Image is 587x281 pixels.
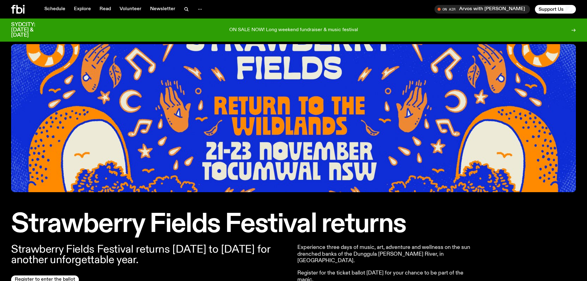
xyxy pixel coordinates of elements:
[11,44,576,192] img: Event banner poster in blue with white graphics of lightning bolts and a big triangle
[297,244,475,264] p: Experience three days of music, art, adventure and wellness on the sun drenched banks of the Dung...
[11,244,290,265] p: Strawberry Fields Festival returns [DATE] to [DATE] for another unforgettable year.
[70,5,95,14] a: Explore
[96,5,115,14] a: Read
[116,5,145,14] a: Volunteer
[535,5,576,14] button: Support Us
[434,5,530,14] button: On AirArvos with [PERSON_NAME]
[41,5,69,14] a: Schedule
[229,27,358,33] p: ON SALE NOW! Long weekend fundraiser & music festival
[11,22,51,38] h3: SYDCITY: [DATE] & [DATE]
[539,6,564,12] span: Support Us
[146,5,179,14] a: Newsletter
[11,212,576,237] h1: Strawberry Fields Festival returns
